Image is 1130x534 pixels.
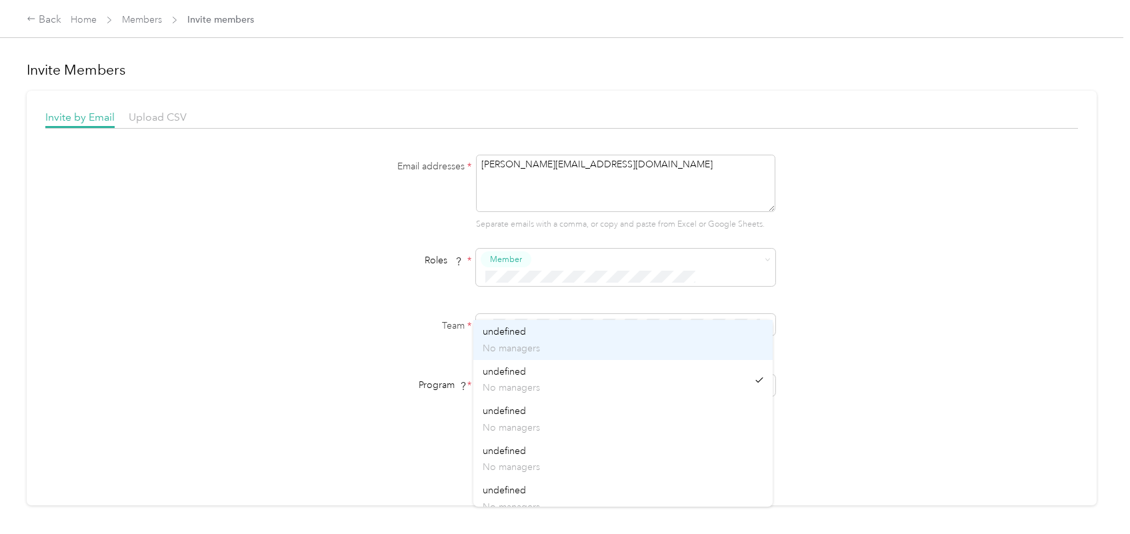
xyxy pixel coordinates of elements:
a: Home [71,14,97,25]
button: Member [481,251,531,268]
span: undefined [483,366,526,377]
p: No managers [483,500,763,514]
span: Member [490,253,522,265]
textarea: [PERSON_NAME][EMAIL_ADDRESS][DOMAIN_NAME] [476,155,775,212]
a: Members [122,14,162,25]
h1: Invite Members [27,61,1097,79]
span: undefined [483,405,526,417]
span: undefined [483,485,526,496]
label: Email addresses [305,159,472,173]
span: Invite by Email [45,111,115,123]
span: undefined [483,445,526,457]
p: No managers [483,381,748,395]
p: No managers [483,341,763,355]
p: No managers [483,460,763,474]
span: Invite members [187,13,254,27]
div: Program [305,378,472,392]
span: undefined [483,326,526,337]
iframe: Everlance-gr Chat Button Frame [1055,459,1130,534]
span: Upload CSV [129,111,187,123]
p: No managers [483,421,763,435]
label: Team [305,319,472,333]
div: Back [27,12,61,28]
span: Roles [420,250,467,271]
p: Separate emails with a comma, or copy and paste from Excel or Google Sheets. [476,219,775,231]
